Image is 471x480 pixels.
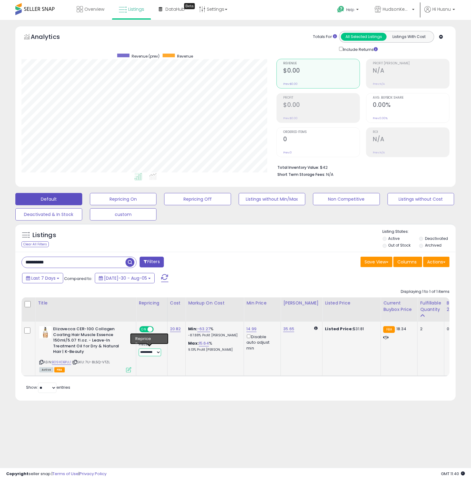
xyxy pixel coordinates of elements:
[388,236,400,241] label: Active
[383,326,395,333] small: FBA
[139,336,163,341] div: Amazon AI *
[420,300,441,313] div: Fulfillable Quantity
[337,6,345,13] i: Get Help
[283,101,360,110] h2: $0.00
[26,384,70,390] span: Show: entries
[52,360,71,365] a: B09XDBPJL1
[128,6,144,12] span: Listings
[423,257,450,267] button: Actions
[22,273,63,283] button: Last 7 Days
[332,1,365,20] a: Help
[39,367,53,372] span: All listings currently available for purchase on Amazon
[15,193,82,205] button: Default
[199,340,209,346] a: 15.64
[283,326,294,332] a: 35.65
[283,116,298,120] small: Prev: $0.00
[388,243,411,248] label: Out of Stock
[373,116,388,120] small: Prev: 0.00%
[140,327,148,332] span: ON
[425,236,448,241] label: Deactivated
[170,300,183,306] div: Cost
[15,208,82,221] button: Deactivated & In Stock
[39,326,52,338] img: 41d-ImWo8iL._SL40_.jpg
[95,273,155,283] button: [DATE]-30 - Aug-05
[386,33,432,41] button: Listings With Cost
[90,193,157,205] button: Repricing On
[39,326,131,372] div: ASIN:
[277,163,445,171] li: $42
[165,6,185,12] span: DataHub
[325,326,353,332] b: Listed Price:
[373,101,449,110] h2: 0.00%
[383,6,410,12] span: HudsonKean Trading
[188,340,199,346] b: Max:
[246,300,278,306] div: Min Price
[283,130,360,134] span: Ordered Items
[31,275,56,281] span: Last 7 Days
[277,172,325,177] b: Short Term Storage Fees:
[104,275,147,281] span: [DATE]-30 - Aug-05
[420,326,439,332] div: 2
[393,257,422,267] button: Columns
[132,54,160,59] span: Revenue (prev)
[401,289,450,295] div: Displaying 1 to 1 of 1 items
[373,82,385,86] small: Prev: N/A
[170,326,181,332] a: 20.82
[283,62,360,65] span: Revenue
[188,333,239,338] p: -87.88% Profit [PERSON_NAME]
[373,67,449,75] h2: N/A
[283,67,360,75] h2: $0.00
[283,82,298,86] small: Prev: $0.00
[326,172,334,177] span: N/A
[373,130,449,134] span: ROI
[373,151,385,154] small: Prev: N/A
[325,326,376,332] div: $31.81
[383,229,456,235] p: Listing States:
[184,3,195,9] div: Tooltip anchor
[341,33,387,41] button: All Selected Listings
[164,193,231,205] button: Repricing Off
[139,342,163,356] div: Preset:
[246,333,276,351] div: Disable auto adjust min
[188,326,239,338] div: %
[90,208,157,221] button: custom
[277,165,319,170] b: Total Inventory Value:
[313,193,380,205] button: Non Competitive
[139,300,165,306] div: Repricing
[425,243,442,248] label: Archived
[239,193,306,205] button: Listings without Min/Max
[432,6,451,12] span: Hi Husnu
[383,300,415,313] div: Current Buybox Price
[84,6,104,12] span: Overview
[38,300,133,306] div: Title
[33,231,56,240] h5: Listings
[283,136,360,144] h2: 0
[21,241,49,247] div: Clear All Filters
[283,96,360,100] span: Profit
[186,297,244,322] th: The percentage added to the cost of goods (COGS) that forms the calculator for Min & Max prices.
[313,34,337,40] div: Totals For
[447,326,467,332] div: 0%
[31,32,72,43] h5: Analytics
[246,326,257,332] a: 14.99
[188,300,241,306] div: Markup on Cost
[373,96,449,100] span: Avg. Buybox Share
[177,54,193,59] span: Revenue
[388,193,454,205] button: Listings without Cost
[197,326,210,332] a: -63.27
[447,300,469,313] div: BB Share 24h.
[396,326,407,332] span: 18.34
[361,257,392,267] button: Save View
[153,327,163,332] span: OFF
[397,259,417,265] span: Columns
[188,326,197,332] b: Min:
[64,276,92,282] span: Compared to:
[283,300,320,306] div: [PERSON_NAME]
[424,6,455,20] a: Hi Husnu
[188,341,239,352] div: %
[140,257,164,267] button: Filters
[334,46,385,53] div: Include Returns
[54,367,65,372] span: FBA
[373,62,449,65] span: Profit [PERSON_NAME]
[373,136,449,144] h2: N/A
